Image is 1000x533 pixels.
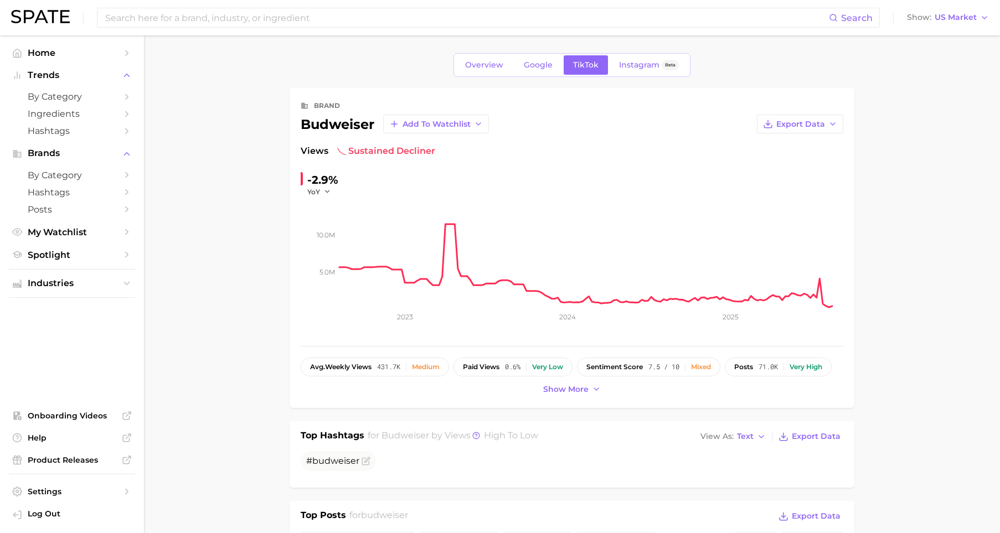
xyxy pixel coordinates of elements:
span: Log Out [28,509,126,519]
span: Hashtags [28,187,116,198]
span: My Watchlist [28,227,116,237]
a: Onboarding Videos [9,407,135,424]
span: Add to Watchlist [403,120,471,129]
span: Product Releases [28,455,116,465]
img: sustained decliner [337,147,346,156]
a: Posts [9,201,135,218]
span: budweiser [382,430,429,441]
span: Beta [665,60,676,70]
span: YoY [307,187,320,196]
span: budweiser [361,510,408,520]
span: Show more [543,385,589,394]
span: paid views [463,363,499,371]
abbr: average [310,363,325,371]
a: Google [514,55,562,75]
span: Trends [28,70,116,80]
div: Very high [790,363,822,371]
h1: Top Hashtags [301,429,364,444]
span: Export Data [776,120,825,129]
tspan: 5.0m [319,267,335,276]
button: YoY [307,187,331,196]
a: Product Releases [9,452,135,468]
span: 71.0k [759,363,778,371]
img: SPATE [11,10,70,23]
a: Help [9,429,135,446]
a: Overview [456,55,513,75]
button: ShowUS Market [904,11,992,25]
button: sentiment score7.5 / 10Mixed [577,358,720,376]
span: high to low [484,430,538,441]
a: Hashtags [9,184,135,201]
a: TikTok [564,55,608,75]
span: 7.5 / 10 [648,363,679,371]
button: Brands [9,145,135,162]
span: Help [28,433,116,443]
button: View AsText [698,429,769,444]
button: posts71.0kVery high [725,358,832,376]
span: Show [907,14,931,20]
button: paid views0.6%Very low [453,358,573,376]
span: sentiment score [586,363,643,371]
a: by Category [9,167,135,184]
span: US Market [935,14,977,20]
span: Ingredients [28,108,116,119]
span: Text [737,433,754,439]
span: Spotlight [28,250,116,260]
span: Industries [28,278,116,288]
span: Instagram [619,60,659,70]
a: Spotlight [9,246,135,263]
h1: Top Posts [301,509,346,525]
span: posts [734,363,753,371]
span: # [306,456,359,466]
span: View As [700,433,734,439]
input: Search here for a brand, industry, or ingredient [104,8,829,27]
span: budweiser [312,456,359,466]
div: Medium [412,363,440,371]
a: Log out. Currently logged in with e-mail jhayes@hunterpr.com. [9,505,135,524]
a: Ingredients [9,105,135,122]
button: avg.weekly views431.7kMedium [301,358,449,376]
span: sustained decliner [337,144,435,158]
a: by Category [9,88,135,105]
div: -2.9% [307,171,338,189]
span: by Category [28,170,116,180]
button: Add to Watchlist [383,115,489,133]
span: 0.6% [505,363,520,371]
h2: for [349,509,408,525]
span: Home [28,48,116,58]
div: brand [314,99,340,112]
span: Settings [28,487,116,496]
a: InstagramBeta [610,55,688,75]
button: Export Data [776,509,843,524]
span: Overview [465,60,503,70]
span: Export Data [792,432,841,441]
span: weekly views [310,363,372,371]
span: Export Data [792,511,841,521]
h2: for by Views [368,429,538,444]
tspan: 2025 [723,313,739,321]
button: Export Data [776,429,843,444]
div: budweiser [301,115,489,133]
a: My Watchlist [9,224,135,241]
tspan: 10.0m [317,231,335,239]
span: Posts [28,204,116,215]
span: Brands [28,148,116,158]
a: Settings [9,483,135,500]
button: Show more [540,382,604,397]
span: Views [301,144,328,158]
tspan: 2024 [559,313,576,321]
div: Mixed [691,363,711,371]
tspan: 2023 [397,313,413,321]
button: Trends [9,67,135,84]
span: by Category [28,91,116,102]
span: TikTok [573,60,599,70]
a: Hashtags [9,122,135,139]
button: Export Data [757,115,843,133]
span: Hashtags [28,126,116,136]
span: 431.7k [377,363,400,371]
button: Flag as miscategorized or irrelevant [362,457,370,465]
span: Search [841,13,873,23]
a: Home [9,44,135,61]
span: Onboarding Videos [28,411,116,421]
button: Industries [9,275,135,292]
